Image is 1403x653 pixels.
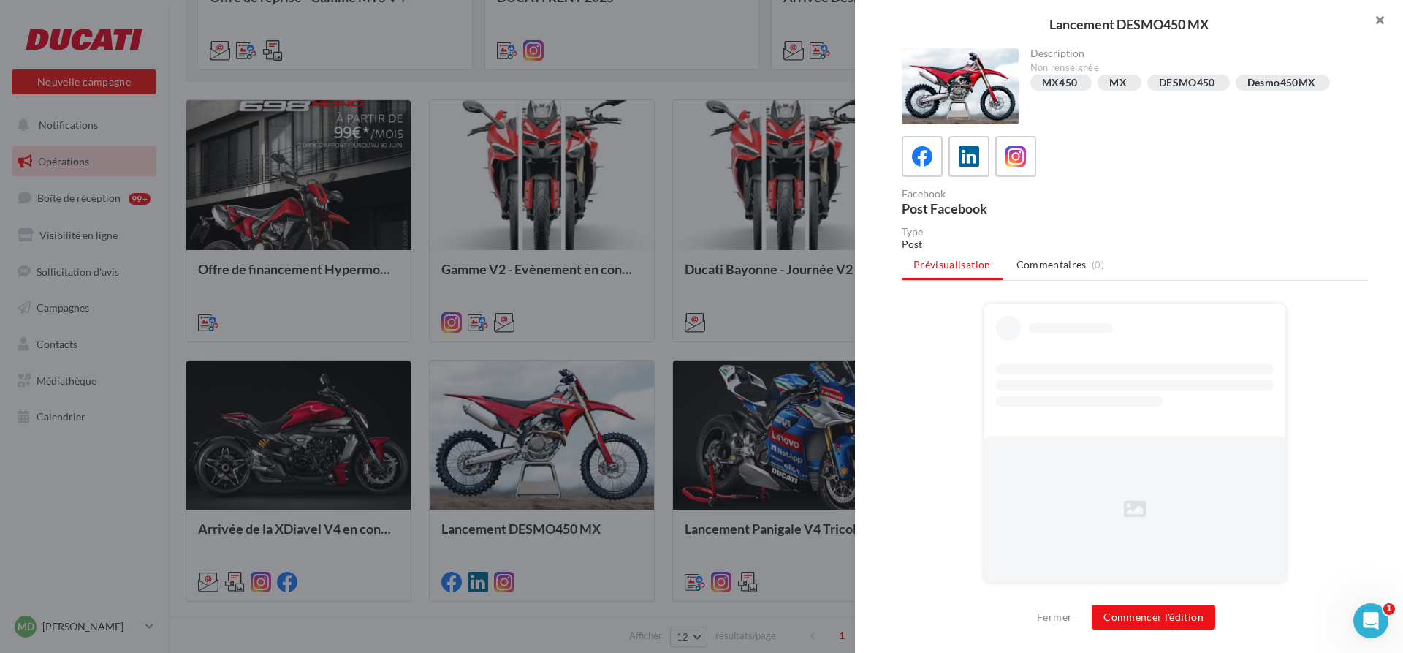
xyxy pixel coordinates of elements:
[1092,259,1104,271] span: (0)
[1109,78,1127,88] div: MX
[1016,257,1087,272] span: Commentaires
[1031,608,1078,626] button: Fermer
[902,237,1368,252] div: Post
[878,18,1380,31] div: Lancement DESMO450 MX
[902,202,1129,215] div: Post Facebook
[1353,603,1388,638] iframe: Intercom live chat
[902,189,1129,199] div: Facebook
[1159,78,1215,88] div: DESMO450
[1247,78,1316,88] div: Desmo450MX
[1092,605,1215,630] button: Commencer l'édition
[902,227,1368,237] div: Type
[1042,78,1078,88] div: MX450
[1383,603,1395,615] span: 1
[1030,48,1357,58] div: Description
[1030,61,1357,75] div: Non renseignée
